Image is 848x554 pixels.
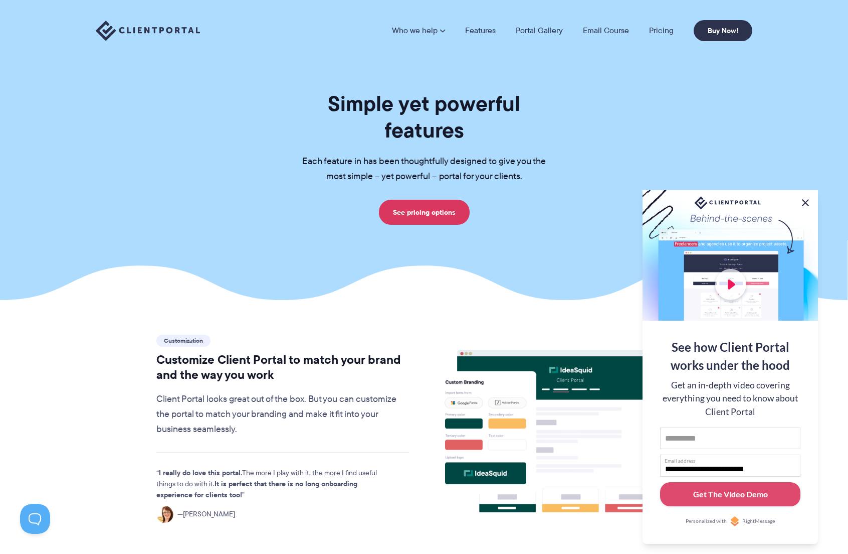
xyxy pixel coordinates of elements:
[156,468,392,501] p: The more I play with it, the more I find useful things to do with it.
[583,27,629,35] a: Email Course
[516,27,563,35] a: Portal Gallery
[660,482,800,507] button: Get The Video Demo
[693,488,768,500] div: Get The Video Demo
[379,200,470,225] a: See pricing options
[177,509,235,520] span: [PERSON_NAME]
[660,338,800,374] div: See how Client Portal works under the hood
[156,352,409,382] h2: Customize Client Portal to match your brand and the way you work
[649,27,674,35] a: Pricing
[686,517,727,525] span: Personalized with
[660,455,800,477] input: Email address
[286,90,562,144] h1: Simple yet powerful features
[730,516,740,526] img: Personalized with RightMessage
[20,504,50,534] iframe: Toggle Customer Support
[156,478,357,500] strong: It is perfect that there is no long onboarding experience for clients too!
[159,467,242,478] strong: I really do love this portal.
[660,379,800,419] div: Get an in-depth video covering everything you need to know about Client Portal
[156,392,409,437] p: Client Portal looks great out of the box. But you can customize the portal to match your branding...
[156,335,210,347] span: Customization
[392,27,445,35] a: Who we help
[694,20,752,41] a: Buy Now!
[660,516,800,526] a: Personalized withRightMessage
[742,517,775,525] span: RightMessage
[286,154,562,184] p: Each feature in has been thoughtfully designed to give you the most simple – yet powerful – porta...
[465,27,496,35] a: Features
